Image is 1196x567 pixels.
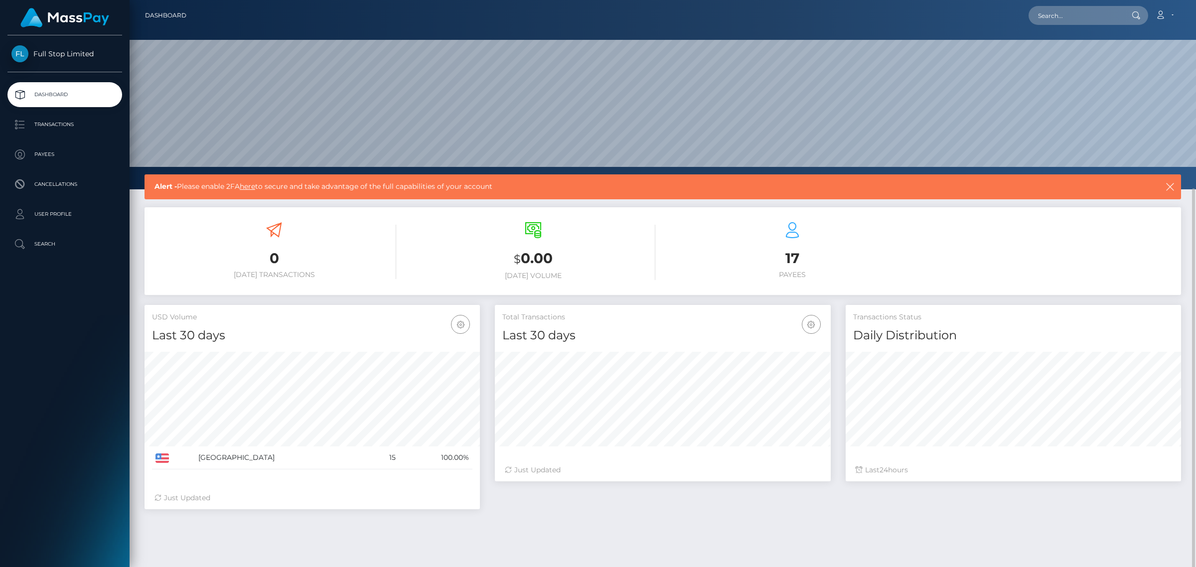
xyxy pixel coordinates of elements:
p: Payees [11,147,118,162]
p: Dashboard [11,87,118,102]
h6: Payees [670,271,914,279]
h6: [DATE] Transactions [152,271,396,279]
p: Cancellations [11,177,118,192]
img: MassPay Logo [20,8,109,27]
img: US.png [155,453,169,462]
div: Just Updated [505,465,820,475]
h3: 0 [152,249,396,268]
span: 24 [880,465,888,474]
a: Search [7,232,122,257]
h4: Last 30 days [152,327,472,344]
h4: Daily Distribution [853,327,1174,344]
a: User Profile [7,202,122,227]
a: Dashboard [145,5,186,26]
a: here [240,182,255,191]
td: 100.00% [399,446,473,469]
h3: 17 [670,249,914,268]
h3: 0.00 [411,249,655,269]
div: Just Updated [154,493,470,503]
input: Search... [1029,6,1122,25]
h5: Total Transactions [502,312,823,322]
b: Alert - [154,182,177,191]
p: Transactions [11,117,118,132]
p: User Profile [11,207,118,222]
span: Please enable 2FA to secure and take advantage of the full capabilities of your account [154,181,1059,192]
h5: Transactions Status [853,312,1174,322]
td: [GEOGRAPHIC_DATA] [195,446,370,469]
a: Cancellations [7,172,122,197]
span: Full Stop Limited [7,49,122,58]
h4: Last 30 days [502,327,823,344]
p: Search [11,237,118,252]
a: Transactions [7,112,122,137]
small: $ [514,252,521,266]
img: Full Stop Limited [11,45,28,62]
h6: [DATE] Volume [411,272,655,280]
td: 15 [371,446,399,469]
a: Dashboard [7,82,122,107]
a: Payees [7,142,122,167]
h5: USD Volume [152,312,472,322]
div: Last hours [856,465,1171,475]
